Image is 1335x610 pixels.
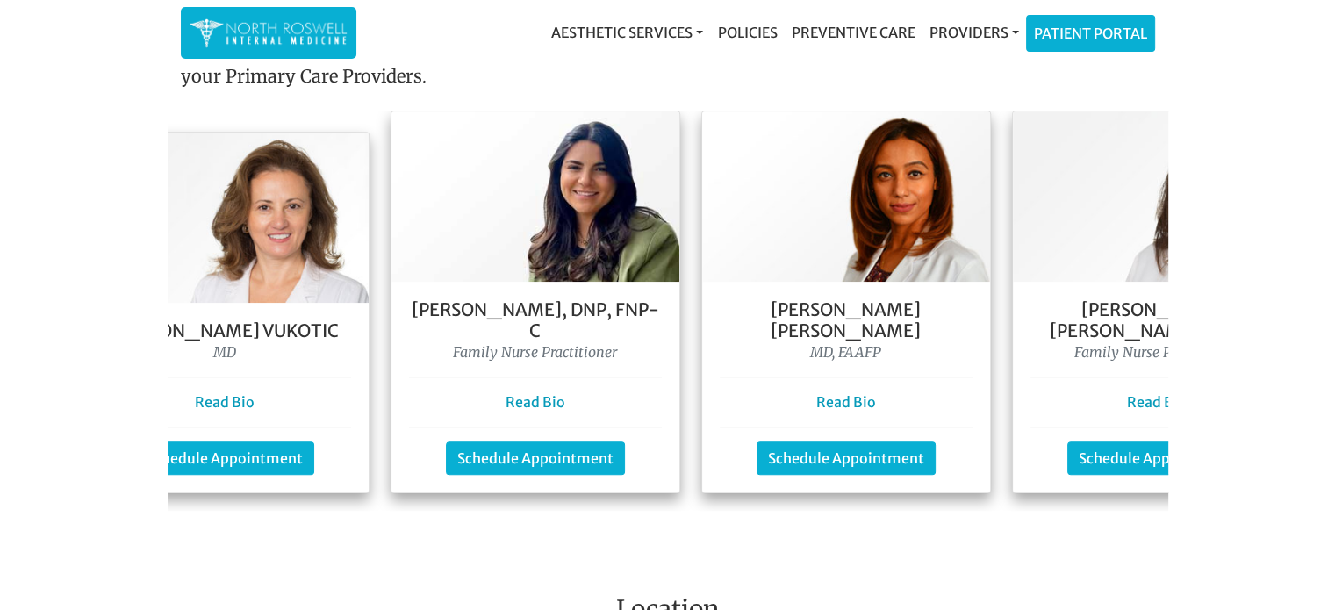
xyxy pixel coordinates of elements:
[784,15,922,50] a: Preventive Care
[1127,393,1187,411] a: Read Bio
[1013,111,1301,282] img: Keela Weeks Leger, FNP-C
[446,441,625,475] a: Schedule Appointment
[922,15,1025,50] a: Providers
[810,343,881,361] i: MD, FAAFP
[544,15,710,50] a: Aesthetic Services
[1030,299,1283,341] h5: [PERSON_NAME] [PERSON_NAME], FNP-C
[190,16,348,50] img: North Roswell Internal Medicine
[81,133,369,303] img: Dr. Goga Vukotis
[195,393,255,411] a: Read Bio
[757,441,936,475] a: Schedule Appointment
[506,393,565,411] a: Read Bio
[409,299,662,341] h5: [PERSON_NAME], DNP, FNP- C
[135,441,314,475] a: Schedule Appointment
[1027,16,1154,51] a: Patient Portal
[453,343,617,361] i: Family Nurse Practitioner
[98,320,351,341] h5: [PERSON_NAME] Vukotic
[720,299,973,341] h5: [PERSON_NAME] [PERSON_NAME]
[181,65,422,87] strong: your Primary Care Providers
[1067,441,1246,475] a: Schedule Appointment
[702,111,990,282] img: Dr. Farah Mubarak Ali MD, FAAFP
[1074,343,1238,361] i: Family Nurse Practitioner
[213,343,236,361] i: MD
[710,15,784,50] a: Policies
[816,393,876,411] a: Read Bio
